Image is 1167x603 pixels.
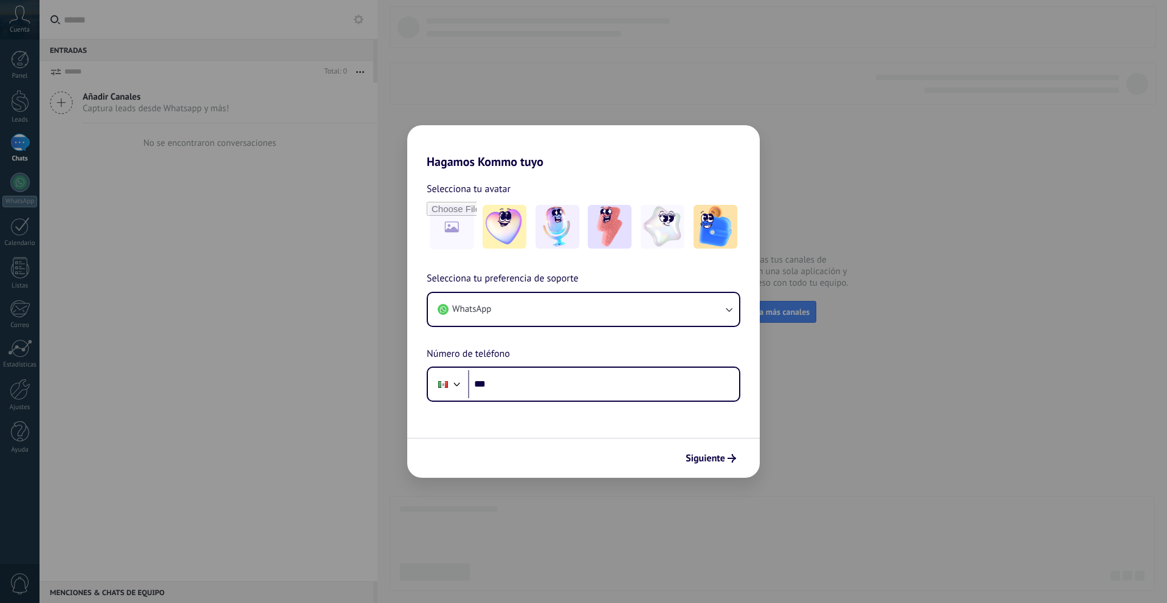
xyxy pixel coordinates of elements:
[407,125,760,169] h2: Hagamos Kommo tuyo
[427,271,579,287] span: Selecciona tu preferencia de soporte
[452,303,491,315] span: WhatsApp
[428,293,739,326] button: WhatsApp
[588,205,632,249] img: -3.jpeg
[641,205,684,249] img: -4.jpeg
[432,371,455,397] div: Mexico: + 52
[427,346,510,362] span: Número de teléfono
[686,454,725,463] span: Siguiente
[680,448,742,469] button: Siguiente
[427,181,511,197] span: Selecciona tu avatar
[694,205,737,249] img: -5.jpeg
[483,205,526,249] img: -1.jpeg
[535,205,579,249] img: -2.jpeg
